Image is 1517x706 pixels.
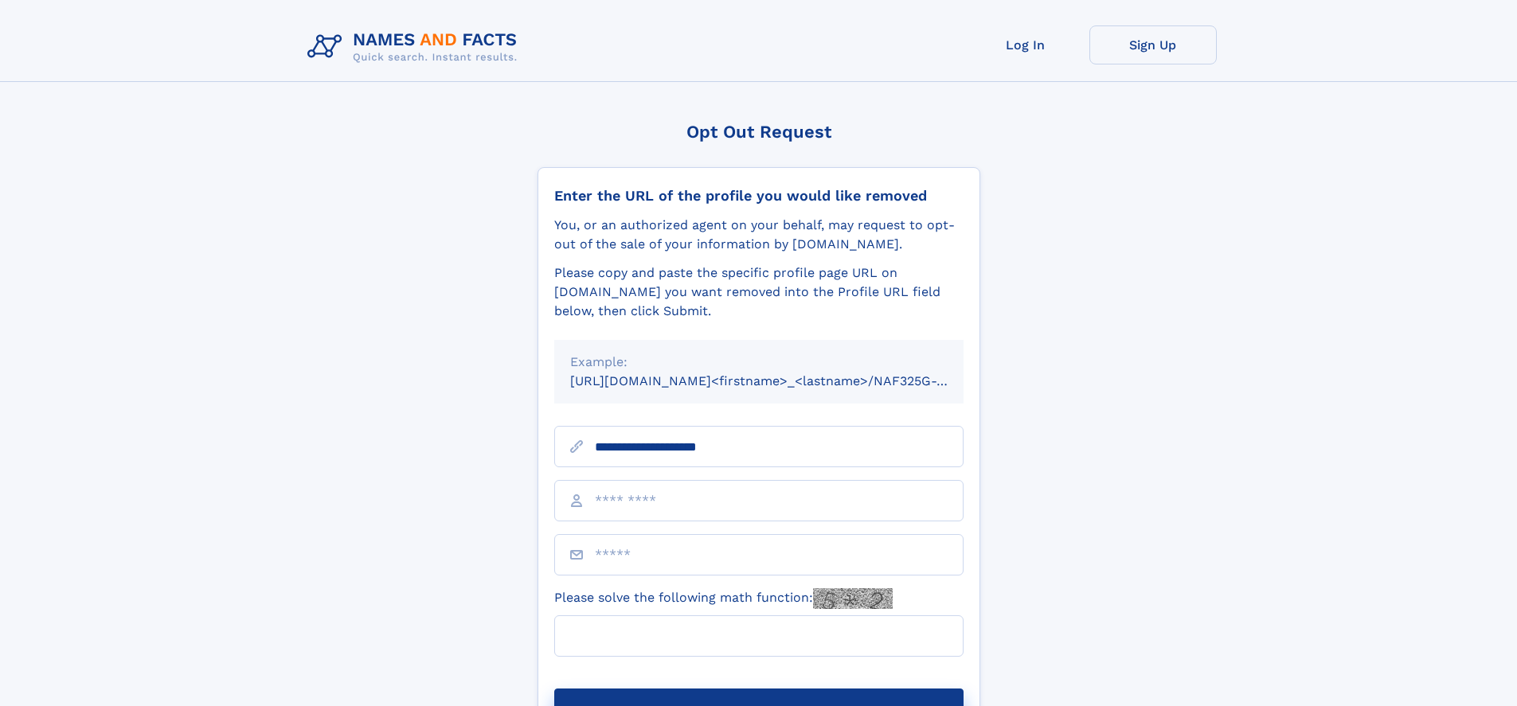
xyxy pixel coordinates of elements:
div: Opt Out Request [538,122,980,142]
label: Please solve the following math function: [554,588,893,609]
div: Example: [570,353,948,372]
div: Enter the URL of the profile you would like removed [554,187,964,205]
img: Logo Names and Facts [301,25,530,68]
a: Sign Up [1089,25,1217,64]
div: Please copy and paste the specific profile page URL on [DOMAIN_NAME] you want removed into the Pr... [554,263,964,321]
a: Log In [962,25,1089,64]
small: [URL][DOMAIN_NAME]<firstname>_<lastname>/NAF325G-xxxxxxxx [570,373,994,388]
div: You, or an authorized agent on your behalf, may request to opt-out of the sale of your informatio... [554,216,964,254]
